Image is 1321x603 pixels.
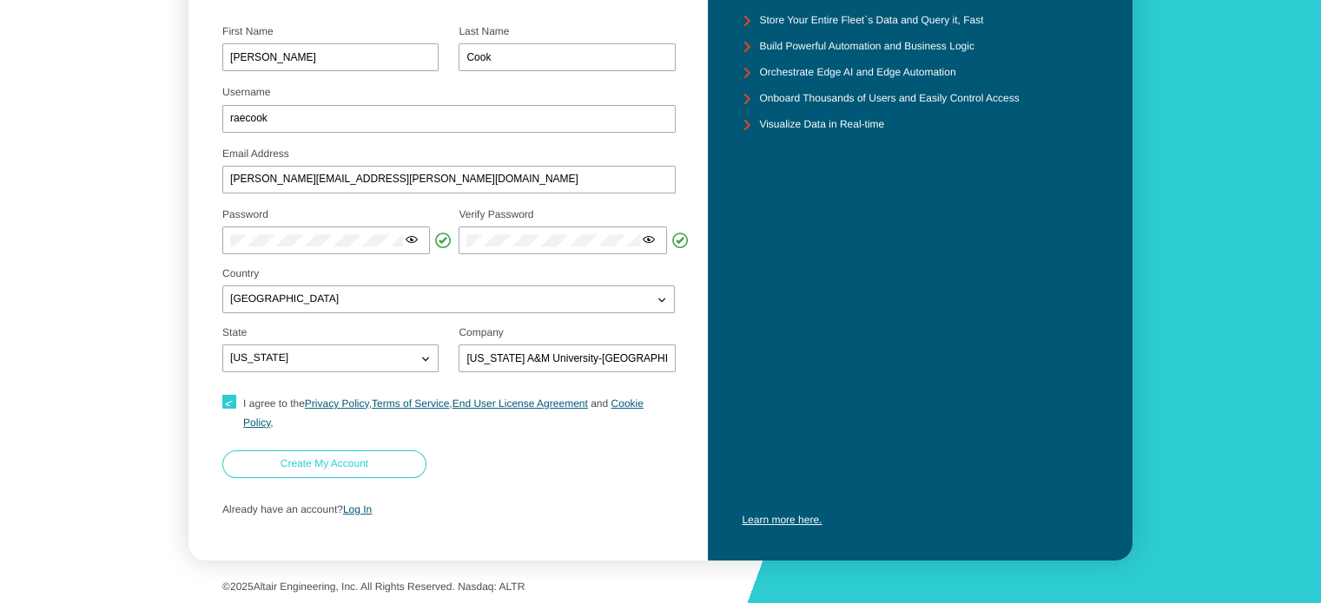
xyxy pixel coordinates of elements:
span: I agree to the , , , [243,397,644,429]
a: Log In [343,503,372,515]
span: 2025 [230,580,254,593]
label: Username [222,86,270,98]
span: and [591,397,608,410]
a: Learn more here. [742,514,822,526]
p: Already have an account? [222,504,675,516]
unity-typography: Visualize Data in Real-time [759,119,884,131]
label: Password [222,208,268,220]
a: Privacy Policy [305,397,369,410]
a: End User License Agreement [452,397,588,410]
label: Email Address [222,147,289,160]
a: Cookie Policy [243,397,644,429]
iframe: YouTube video player [742,307,1099,508]
label: Verify Password [459,208,533,220]
unity-typography: Store Your Entire Fleet`s Data and Query it, Fast [759,15,983,27]
p: © Altair Engineering, Inc. All Rights Reserved. Nasdaq: ALTR [222,581,1099,593]
unity-typography: Orchestrate Edge AI and Edge Automation [759,67,955,79]
unity-typography: Build Powerful Automation and Business Logic [759,41,974,53]
unity-typography: Onboard Thousands of Users and Easily Control Access [759,93,1019,105]
a: Terms of Service [372,397,449,410]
